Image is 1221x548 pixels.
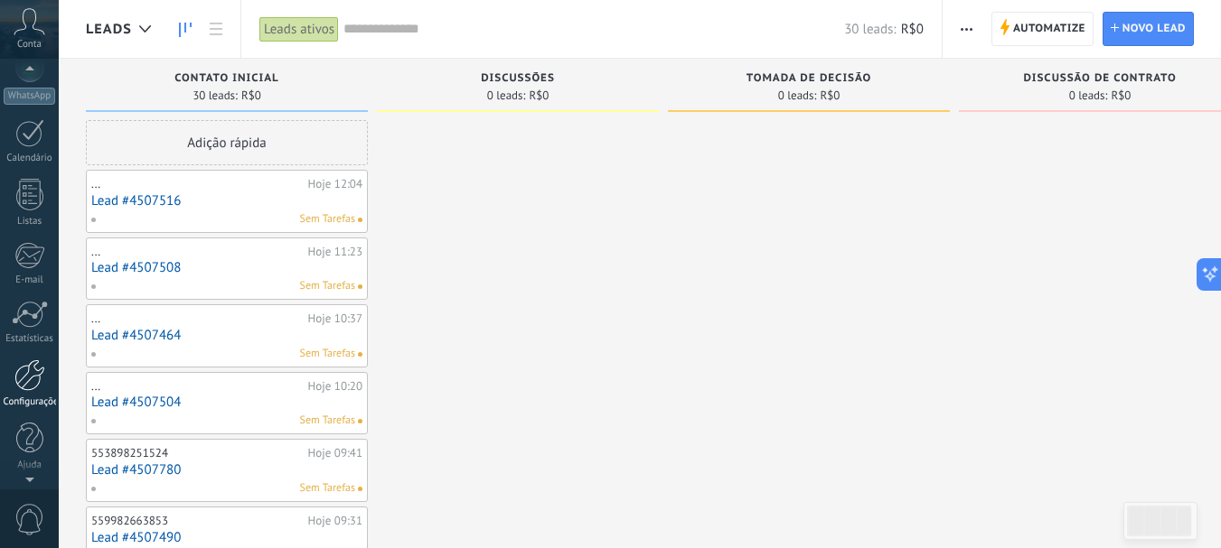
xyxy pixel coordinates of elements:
[91,245,304,259] div: ...
[308,379,362,394] div: Hoje 10:20
[1023,72,1176,85] span: Discussão de contrato
[91,260,362,275] a: Lead #4507508
[193,90,238,101] span: 30 leads:
[17,39,42,51] span: Conta
[300,278,355,294] span: Sem Tarefas
[300,413,355,429] span: Sem Tarefas
[241,90,261,101] span: R$0
[91,379,304,394] div: ...
[358,419,362,423] span: Nenhuma tarefa atribuída
[358,218,362,222] span: Nenhuma tarefa atribuída
[953,12,980,46] button: Mais
[1122,13,1186,45] span: Novo lead
[1013,13,1085,45] span: Automatize
[820,90,840,101] span: R$0
[358,352,362,357] span: Nenhuma tarefa atribuída
[747,72,871,85] span: Tomada de decisão
[4,274,56,286] div: E-mail
[300,346,355,362] span: Sem Tarefas
[4,396,56,408] div: Configurações
[529,90,549,101] span: R$0
[91,311,304,326] div: ...
[308,446,362,460] div: Hoje 09:41
[991,12,1094,46] a: Automatize
[308,177,362,191] div: Hoje 12:04
[4,333,56,345] div: Estatísticas
[386,72,650,88] div: Discussões
[4,460,56,471] div: Ajuda
[1069,90,1108,101] span: 0 leads:
[300,211,355,228] span: Sem Tarefas
[308,514,362,528] div: Hoje 09:31
[4,216,56,228] div: Listas
[300,480,355,497] span: Sem Tarefas
[308,311,362,326] div: Hoje 10:37
[170,12,201,47] a: Leads
[358,284,362,289] span: Nenhuma tarefa atribuída
[487,90,526,101] span: 0 leads:
[358,487,362,491] span: Nenhuma tarefa atribuída
[4,88,55,105] div: WhatsApp
[844,21,896,38] span: 30 leads:
[91,462,362,478] a: Lead #4507780
[201,12,231,47] a: Lista
[91,177,304,191] div: ...
[91,514,304,528] div: 559982663853
[91,328,362,343] a: Lead #4507464
[86,21,132,38] span: Leads
[677,72,941,88] div: Tomada de decisão
[901,21,924,38] span: R$0
[91,530,362,545] a: Lead #4507490
[91,395,362,410] a: Lead #4507504
[778,90,817,101] span: 0 leads:
[1111,90,1131,101] span: R$0
[481,72,555,85] span: Discussões
[95,72,359,88] div: Contato inicial
[86,120,368,165] div: Adição rápida
[4,153,56,164] div: Calendário
[259,16,339,42] div: Leads ativos
[91,193,362,209] a: Lead #4507516
[91,446,304,460] div: 553898251524
[1103,12,1194,46] a: Novo lead
[308,245,362,259] div: Hoje 11:23
[174,72,278,85] span: Contato inicial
